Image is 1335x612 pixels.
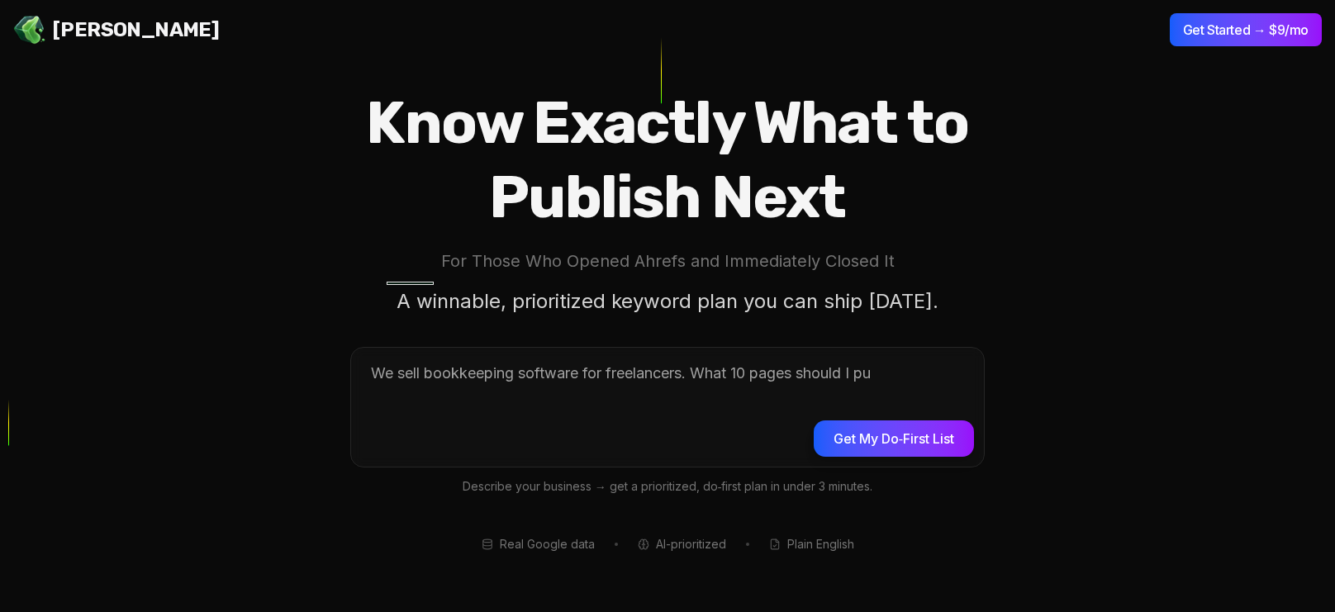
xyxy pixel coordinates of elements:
[387,282,948,320] p: A winnable, prioritized keyword plan you can ship [DATE].
[297,248,1038,275] p: For Those Who Opened Ahrefs and Immediately Closed It
[13,13,46,46] img: Jello SEO Logo
[814,420,974,457] button: Get My Do‑First List
[350,477,985,496] p: Describe your business → get a prioritized, do‑first plan in under 3 minutes.
[787,536,854,553] span: Plain English
[297,86,1038,235] h1: Know Exactly What to Publish Next
[500,536,595,553] span: Real Google data
[656,536,726,553] span: AI-prioritized
[53,17,219,43] span: [PERSON_NAME]
[1170,13,1322,46] button: Get Started → $9/mo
